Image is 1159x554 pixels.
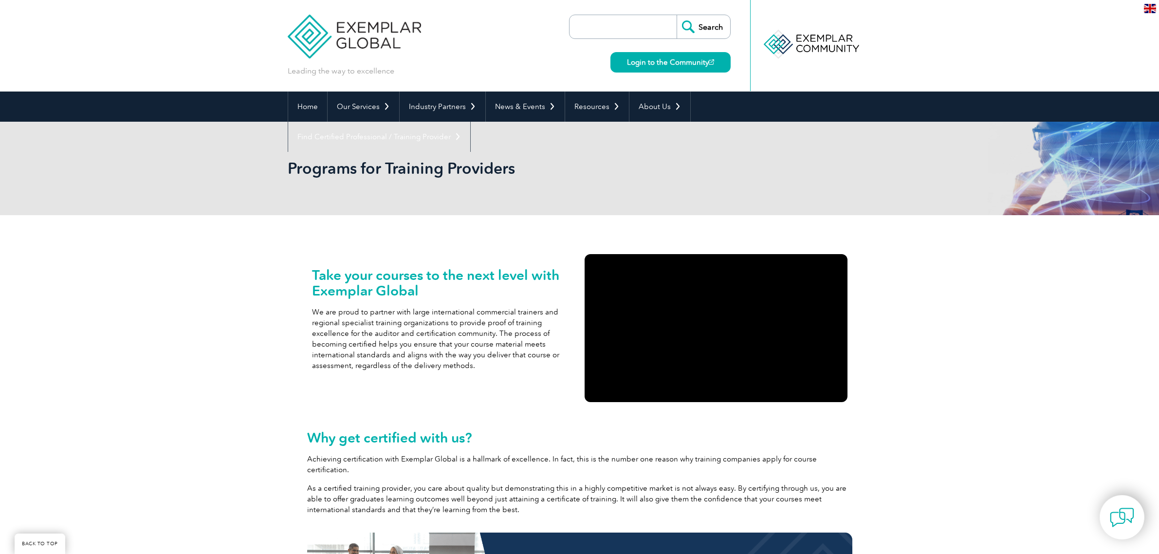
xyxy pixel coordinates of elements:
[565,92,629,122] a: Resources
[629,92,690,122] a: About Us
[328,92,399,122] a: Our Services
[288,66,394,76] p: Leading the way to excellence
[1144,4,1156,13] img: en
[307,483,852,515] p: As a certified training provider, you care about quality but demonstrating this in a highly compe...
[288,92,327,122] a: Home
[400,92,485,122] a: Industry Partners
[307,454,852,475] p: Achieving certification with Exemplar Global is a hallmark of excellence. In fact, this is the nu...
[677,15,730,38] input: Search
[15,534,65,554] a: BACK TO TOP
[312,267,575,298] h2: Take your courses to the next level with Exemplar Global
[307,430,852,445] h2: Why get certified with us?
[288,122,470,152] a: Find Certified Professional / Training Provider
[312,307,575,371] p: We are proud to partner with large international commercial trainers and regional specialist trai...
[288,161,697,176] h2: Programs for Training Providers
[610,52,731,73] a: Login to the Community
[1110,505,1134,530] img: contact-chat.png
[486,92,565,122] a: News & Events
[709,59,714,65] img: open_square.png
